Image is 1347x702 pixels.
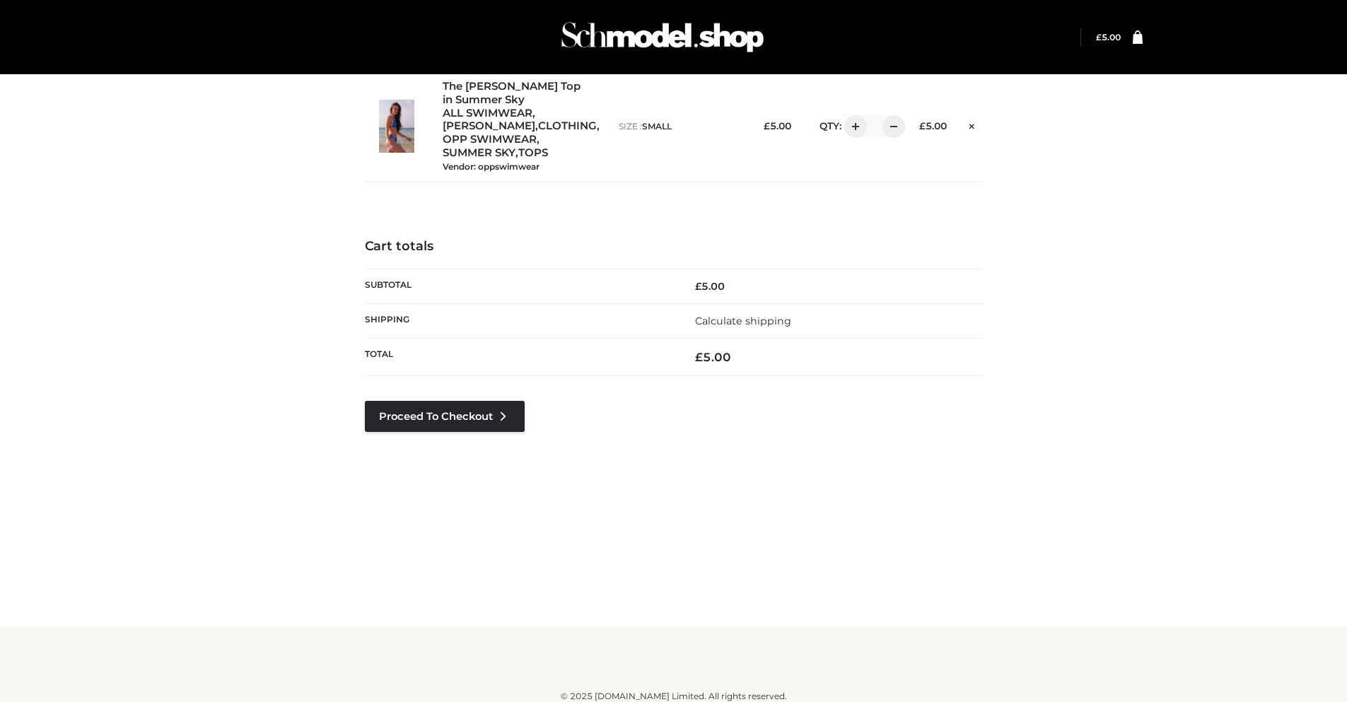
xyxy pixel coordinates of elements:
a: TOPS [518,146,548,160]
bdi: 5.00 [695,350,731,364]
span: £ [695,350,703,364]
div: QTY: [805,115,895,138]
bdi: 5.00 [919,120,947,131]
a: The [PERSON_NAME] Top in Summer Sky [443,80,588,107]
th: Subtotal [365,269,674,303]
h4: Cart totals [365,239,983,255]
span: £ [919,120,926,131]
bdi: 5.00 [764,120,791,131]
a: Remove this item [961,115,982,134]
p: size : [619,120,740,133]
span: £ [1096,32,1102,42]
a: £5.00 [1096,32,1121,42]
a: ALL SWIMWEAR [443,107,532,120]
span: £ [695,280,701,293]
a: CLOTHING [538,119,597,133]
a: OPP SWIMWEAR [443,133,537,146]
img: Schmodel Admin 964 [556,9,769,65]
bdi: 5.00 [1096,32,1121,42]
small: Vendor: oppswimwear [443,161,540,172]
a: Proceed to Checkout [365,401,525,432]
span: SMALL [642,121,672,131]
th: Total [365,339,674,376]
th: Shipping [365,304,674,339]
a: [PERSON_NAME] [443,119,535,133]
div: , , , , , [443,80,605,172]
a: Calculate shipping [695,315,791,327]
bdi: 5.00 [695,280,725,293]
span: £ [764,120,770,131]
a: SUMMER SKY [443,146,515,160]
